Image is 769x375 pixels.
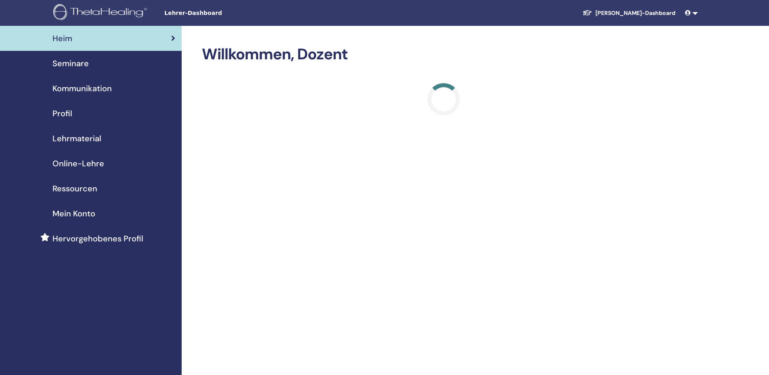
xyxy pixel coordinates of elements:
[52,157,104,170] span: Online-Lehre
[52,207,95,220] span: Mein Konto
[52,107,72,119] span: Profil
[576,6,682,21] a: [PERSON_NAME]-Dashboard
[583,9,592,16] img: graduation-cap-white.svg
[52,182,97,195] span: Ressourcen
[164,9,285,17] span: Lehrer-Dashboard
[52,132,101,145] span: Lehrmaterial
[52,57,89,69] span: Seminare
[52,82,112,94] span: Kommunikation
[52,233,143,245] span: Hervorgehobenes Profil
[53,4,150,22] img: logo.png
[52,32,72,44] span: Heim
[202,45,686,64] h2: Willkommen, Dozent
